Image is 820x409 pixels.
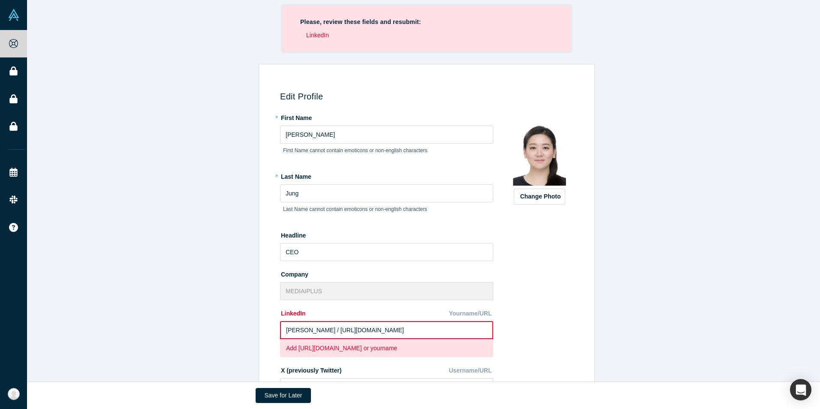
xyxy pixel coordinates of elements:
h3: Edit Profile [280,91,576,102]
button: Change Photo [514,189,565,204]
label: First Name [280,111,493,123]
input: Partner, CEO [280,243,493,261]
label: X (previously Twitter) [280,363,341,375]
p: First Name cannot contain emoticons or non-english characters [283,147,490,154]
div: Username/URL [449,363,493,378]
label: LinkedIn [280,306,306,318]
li: LinkedIn [306,31,553,40]
p: Add [URL][DOMAIN_NAME] or yourname [286,344,487,353]
label: Headline [280,228,493,240]
button: Save for Later [256,388,311,403]
p: Last Name cannot contain emoticons or non-english characters [283,205,490,213]
img: Jihee Jung's Account [8,388,20,400]
div: Yourname/URL [449,306,494,321]
strong: Please, review these fields and resubmit: [300,18,421,25]
img: Alchemist Vault Logo [8,9,20,21]
label: Company [280,267,493,279]
img: Profile user default [509,126,570,186]
label: Last Name [280,169,493,181]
